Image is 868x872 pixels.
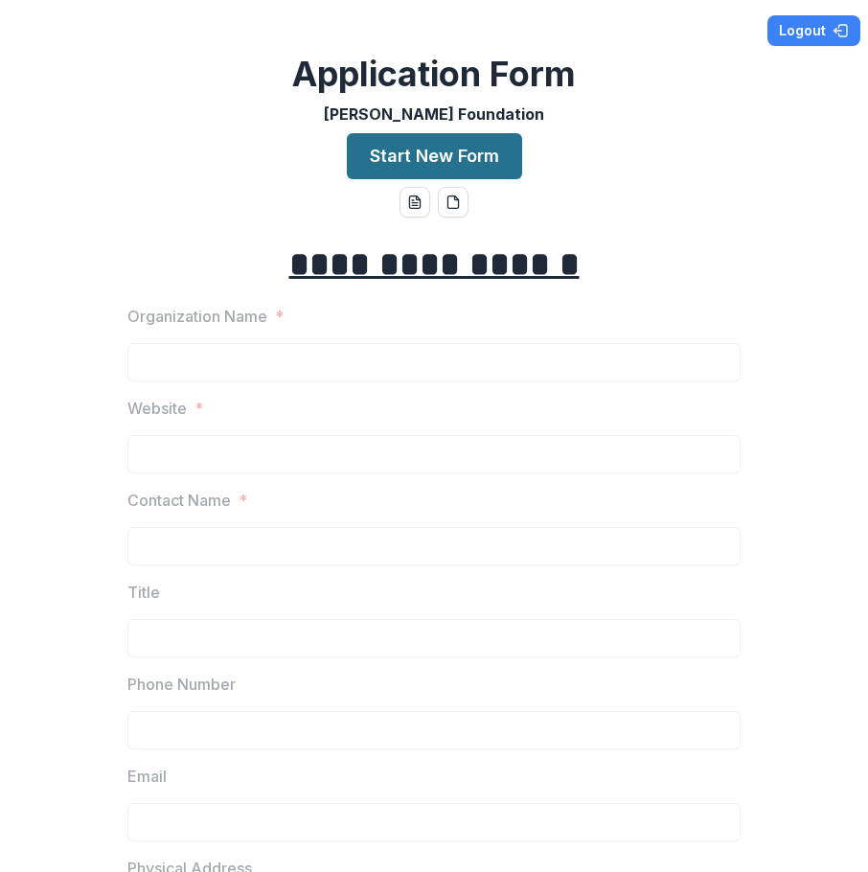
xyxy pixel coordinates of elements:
p: Phone Number [127,673,236,696]
button: Logout [767,15,860,46]
p: Email [127,765,167,788]
button: word-download [400,187,430,218]
p: Organization Name [127,305,267,328]
p: Title [127,581,160,604]
button: pdf-download [438,187,468,218]
p: [PERSON_NAME] Foundation [324,103,544,126]
h2: Application Form [292,54,576,95]
p: Website [127,397,187,420]
p: Contact Name [127,489,231,512]
button: Start New Form [347,133,522,179]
